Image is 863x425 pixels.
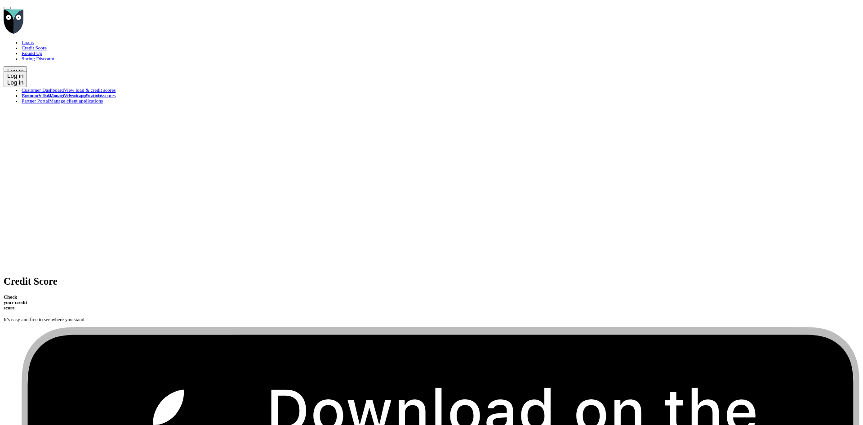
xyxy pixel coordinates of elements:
div: Log in [7,79,23,86]
span: Customer Dashboard [22,92,64,98]
a: Credit Score [22,45,859,50]
button: Log in [4,71,27,87]
h4: Check your credit score [4,294,859,310]
a: Customer DashboardView loan & credit scores [22,92,116,98]
a: Loans [22,40,859,45]
div: score [4,305,14,310]
span: Partner Portal [22,98,49,103]
div: your [4,300,13,305]
div: Log in [7,72,23,79]
a: Go to home page [4,29,24,35]
div: Check [4,294,17,300]
button: Open Menu [4,7,11,9]
a: Partner PortalManage client applications [22,98,103,103]
span: View loan & credit scores [64,92,116,98]
a: Spring Discount [22,56,859,61]
h1: Credit Score [4,276,859,287]
button: Log in [4,66,27,82]
div: credit [15,300,27,305]
img: Wisr [4,9,24,34]
a: Round Up [22,50,859,56]
div: Log in [7,67,23,74]
span: Manage client applications [49,98,103,103]
p: It’s easy and free to see where you stand. [4,317,859,322]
